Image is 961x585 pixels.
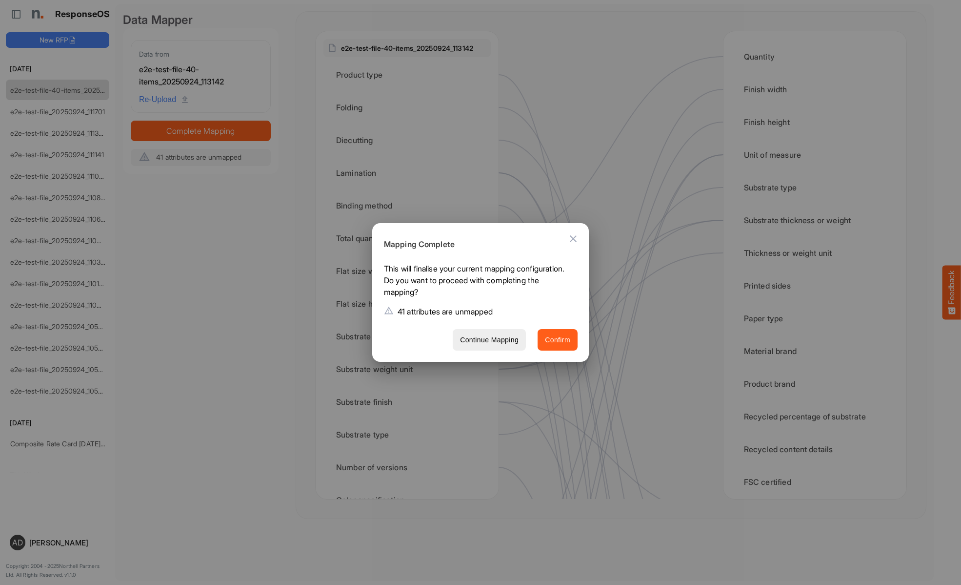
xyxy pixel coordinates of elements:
h6: Mapping Complete [384,238,570,251]
p: 41 attributes are unmapped [398,306,493,317]
button: Continue Mapping [453,329,526,351]
button: Close dialog [561,227,585,251]
span: Continue Mapping [460,334,519,346]
p: This will finalise your current mapping configuration. Do you want to proceed with completing the... [384,263,570,302]
button: Confirm [538,329,578,351]
span: Confirm [545,334,570,346]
